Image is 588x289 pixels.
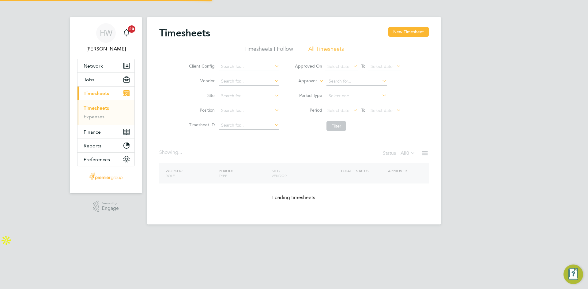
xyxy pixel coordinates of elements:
span: Powered by [102,201,119,206]
input: Search for... [219,121,279,130]
div: Status [383,149,417,158]
a: HW[PERSON_NAME] [77,23,135,53]
span: Preferences [84,157,110,162]
span: Finance [84,129,101,135]
span: 20 [128,25,135,33]
a: Timesheets [84,105,109,111]
label: Site [187,93,215,98]
a: 20 [120,23,133,43]
button: Engage Resource Center [563,265,583,284]
span: Network [84,63,103,69]
input: Search for... [219,77,279,86]
span: HW [100,29,112,37]
span: Timesheets [84,91,109,96]
a: Powered byEngage [93,201,119,212]
img: premier-logo-retina.png [89,172,122,182]
h2: Timesheets [159,27,210,39]
label: Period Type [295,93,322,98]
label: All [401,150,415,156]
label: Position [187,107,215,113]
span: Engage [102,206,119,211]
span: ... [178,149,182,155]
button: New Timesheet [388,27,429,37]
input: Search for... [219,106,279,115]
label: Period [295,107,322,113]
span: To [359,62,367,70]
label: Client Config [187,63,215,69]
span: Select date [371,64,393,69]
label: Approver [289,78,317,84]
label: Timesheet ID [187,122,215,128]
div: Showing [159,149,183,156]
button: Network [77,59,134,72]
li: All Timesheets [308,45,344,56]
div: Timesheets [77,100,134,125]
button: Preferences [77,153,134,166]
label: Vendor [187,78,215,83]
a: Expenses [84,114,104,120]
span: Select date [327,64,349,69]
span: Select date [327,108,349,113]
button: Reports [77,139,134,152]
span: Select date [371,108,393,113]
span: To [359,106,367,114]
button: Timesheets [77,87,134,100]
nav: Main navigation [70,17,142,193]
span: Hannah Watkins [77,45,135,53]
input: Search for... [326,77,387,86]
button: Filter [326,121,346,131]
button: Finance [77,125,134,139]
input: Search for... [219,62,279,71]
label: Approved On [295,63,322,69]
span: Reports [84,143,101,149]
a: Go to home page [77,172,135,182]
span: 0 [406,150,409,156]
input: Select one [326,92,387,100]
li: Timesheets I Follow [244,45,293,56]
span: Jobs [84,77,94,83]
button: Jobs [77,73,134,86]
input: Search for... [219,92,279,100]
